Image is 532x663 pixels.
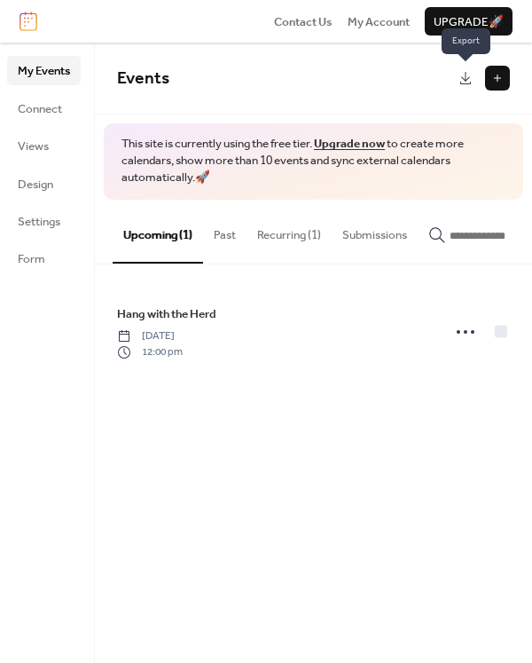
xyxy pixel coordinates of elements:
[246,200,332,262] button: Recurring (1)
[18,213,60,231] span: Settings
[20,12,37,31] img: logo
[113,200,203,264] button: Upcoming (1)
[348,13,410,31] span: My Account
[332,200,418,262] button: Submissions
[18,138,49,155] span: Views
[18,100,62,118] span: Connect
[117,304,216,324] a: Hang with the Herd
[7,56,81,84] a: My Events
[274,12,332,30] a: Contact Us
[117,328,183,344] span: [DATE]
[434,13,504,31] span: Upgrade 🚀
[348,12,410,30] a: My Account
[7,94,81,122] a: Connect
[18,250,45,268] span: Form
[7,207,81,235] a: Settings
[18,62,70,80] span: My Events
[274,13,332,31] span: Contact Us
[7,131,81,160] a: Views
[7,244,81,272] a: Form
[117,305,216,323] span: Hang with the Herd
[18,176,53,193] span: Design
[203,200,246,262] button: Past
[117,62,169,95] span: Events
[121,136,505,186] span: This site is currently using the free tier. to create more calendars, show more than 10 events an...
[314,132,385,155] a: Upgrade now
[117,344,183,360] span: 12:00 pm
[442,28,490,55] span: Export
[7,170,81,198] a: Design
[425,7,512,36] button: Upgrade🚀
